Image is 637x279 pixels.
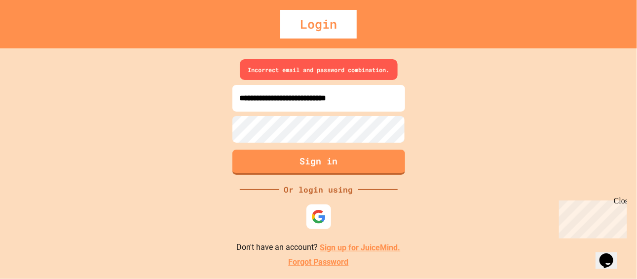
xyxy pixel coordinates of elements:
[280,10,357,39] div: Login
[596,239,627,269] iframe: chat widget
[4,4,68,63] div: Chat with us now!Close
[320,243,401,252] a: Sign up for JuiceMind.
[289,256,349,268] a: Forgot Password
[237,241,401,254] p: Don't have an account?
[232,150,405,175] button: Sign in
[240,59,398,80] div: Incorrect email and password combination.
[311,209,326,224] img: google-icon.svg
[279,184,358,196] div: Or login using
[555,197,627,239] iframe: chat widget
